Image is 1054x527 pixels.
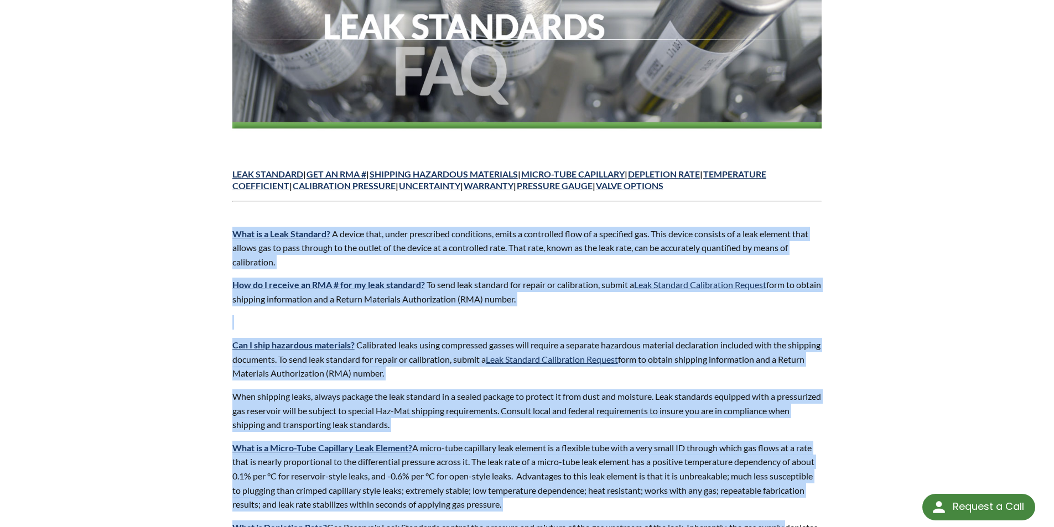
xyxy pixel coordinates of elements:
[521,169,625,179] a: MICRO-TUBE CAPILLARY
[464,180,513,191] a: WARRANTY
[232,279,425,290] a: How do I receive an RMA # for my leak standard?
[232,228,330,239] a: What is a Leak Standard?
[628,169,700,179] a: Depletion Rate
[922,494,1035,520] div: Request a Call
[232,442,412,453] a: What is a Micro-Tube Capillary Leak Element?
[307,169,366,179] a: Get an RMA #
[232,227,822,269] p: A device that, under prescribed conditions, emits a controlled flow of a specified gas. This devi...
[232,278,822,306] p: To send leak standard for repair or calibration, submit a form to obtain shipping information and...
[293,180,396,191] a: CALIBRATION PRESSURE
[930,498,948,516] img: round button
[232,441,822,512] p: A micro-tube capillary leak element is a flexible tube with a very small ID through which gas flo...
[596,180,663,191] a: VALVE OPTIONS
[517,180,593,191] a: PRESSURE GAUGE
[953,494,1024,519] div: Request a Call
[634,279,766,290] a: Leak Standard Calibration Request
[232,338,822,380] p: Calibrated leaks using compressed gasses will require a separate hazardous material declaration i...
[399,180,460,191] a: Uncertainty
[232,169,303,179] a: Leak Standard
[232,169,766,191] a: Temperature Coefficient
[232,169,822,192] h4: | | | | | | | | | |
[232,340,355,350] a: Can I ship hazardous materials?
[370,169,518,179] a: Shipping Hazardous Materials
[486,354,618,364] a: Leak Standard Calibration Request
[232,389,822,432] p: When shipping leaks, always package the leak standard in a sealed package to protect it from dust...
